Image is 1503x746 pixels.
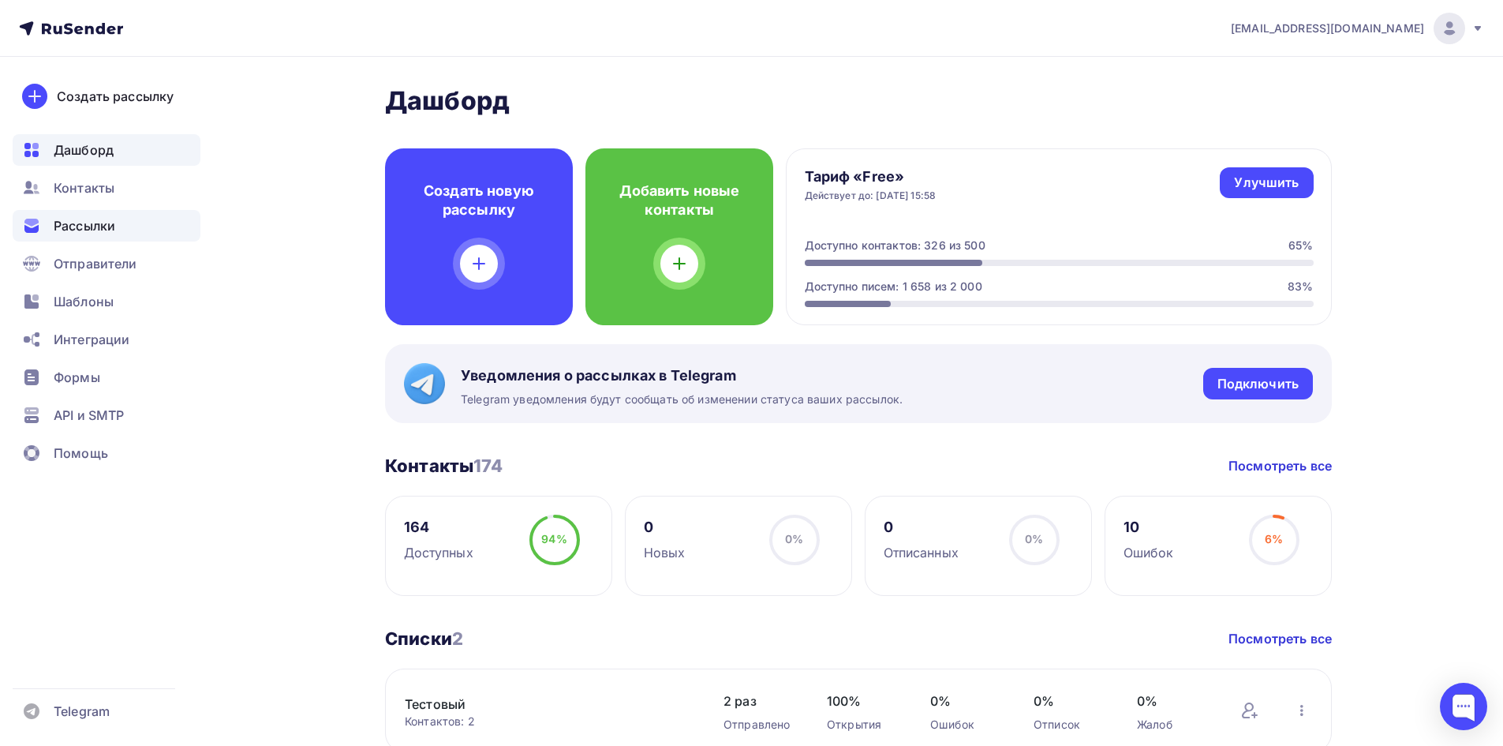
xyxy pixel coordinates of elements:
div: Жалоб [1137,717,1209,733]
span: Формы [54,368,100,387]
span: 0% [1137,692,1209,710]
a: Тестовый [405,695,673,714]
a: Контакты [13,172,200,204]
div: Подключить [1217,375,1299,393]
a: Формы [13,362,200,393]
span: Отправители [54,254,137,273]
div: Доступных [404,543,473,562]
a: Рассылки [13,210,200,242]
div: Контактов: 2 [405,714,692,729]
span: [EMAIL_ADDRESS][DOMAIN_NAME] [1231,21,1424,36]
h4: Добавить новые контакты [611,182,748,219]
span: Telegram уведомления будут сообщать об изменении статуса ваших рассылок. [461,392,903,407]
span: 94% [541,532,566,545]
span: 6% [1265,532,1283,545]
div: Ошибок [1124,543,1174,562]
div: 83% [1288,279,1313,294]
div: 0 [884,518,959,537]
span: Шаблоны [54,292,114,311]
h3: Контакты [385,455,503,477]
div: 10 [1124,518,1174,537]
span: 2 [452,628,463,649]
div: Отправлено [723,717,795,733]
span: 174 [473,455,503,476]
span: 0% [785,532,803,545]
div: Действует до: [DATE] 15:58 [805,189,937,202]
span: API и SMTP [54,406,124,425]
span: Уведомления о рассылках в Telegram [461,366,903,385]
a: Посмотреть все [1228,629,1332,648]
div: Доступно писем: 1 658 из 2 000 [805,279,982,294]
div: Доступно контактов: 326 из 500 [805,238,985,253]
span: Интеграции [54,330,129,349]
a: Посмотреть все [1228,456,1332,475]
span: 0% [930,692,1002,710]
div: Новых [644,543,686,562]
span: Рассылки [54,216,115,235]
a: Дашборд [13,134,200,166]
span: Дашборд [54,141,114,159]
span: 2 раз [723,692,795,710]
div: Отписанных [884,543,959,562]
h4: Создать новую рассылку [410,182,548,219]
h4: Тариф «Free» [805,167,937,186]
div: Ошибок [930,717,1002,733]
div: 0 [644,518,686,537]
a: Шаблоны [13,286,200,317]
span: 0% [1025,532,1043,545]
h3: Списки [385,628,463,650]
span: Помощь [54,444,108,463]
span: 100% [827,692,899,710]
div: Улучшить [1234,174,1299,192]
div: Отписок [1034,717,1105,733]
div: 164 [404,518,473,537]
div: Создать рассылку [57,87,174,106]
span: Telegram [54,702,110,721]
h2: Дашборд [385,85,1332,117]
div: 65% [1288,238,1313,253]
div: Открытия [827,717,899,733]
a: [EMAIL_ADDRESS][DOMAIN_NAME] [1231,13,1484,44]
a: Отправители [13,248,200,279]
span: Контакты [54,178,114,197]
span: 0% [1034,692,1105,710]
